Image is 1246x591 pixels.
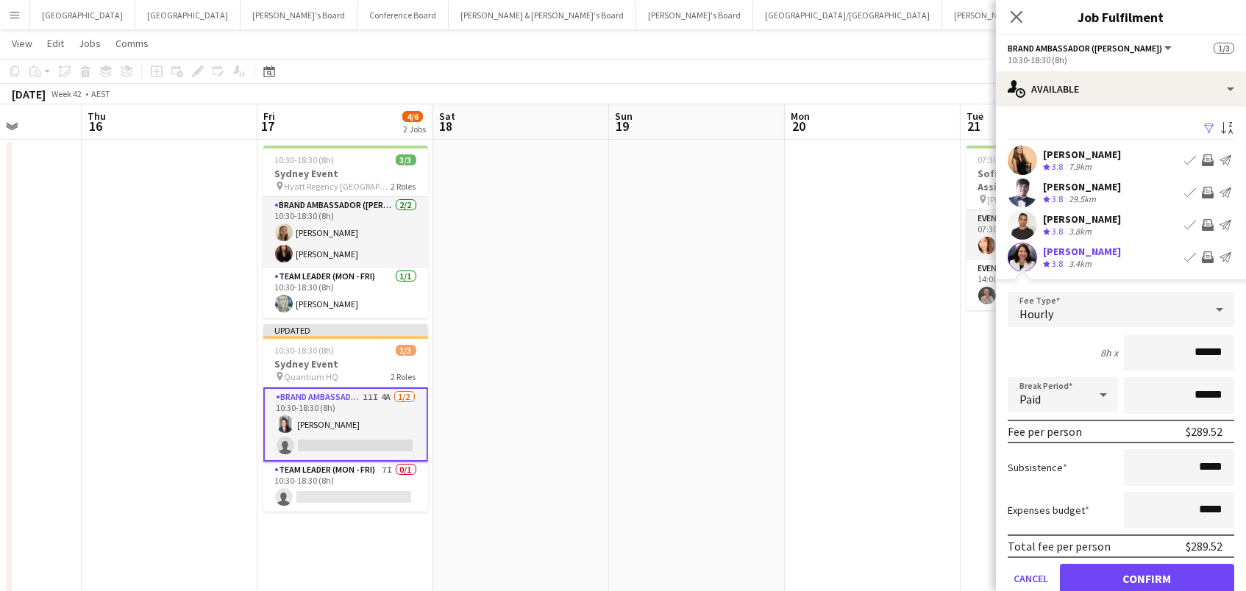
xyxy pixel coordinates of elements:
[263,268,428,318] app-card-role: Team Leader (Mon - Fri)1/110:30-18:30 (8h)[PERSON_NAME]
[1066,226,1094,238] div: 3.8km
[30,1,135,29] button: [GEOGRAPHIC_DATA]
[88,110,106,123] span: Thu
[263,324,428,336] div: Updated
[357,1,449,29] button: Conference Board
[1019,307,1053,321] span: Hourly
[91,88,110,99] div: AEST
[275,345,335,356] span: 10:30-18:30 (8h)
[449,1,636,29] button: [PERSON_NAME] & [PERSON_NAME]'s Board
[1008,43,1174,54] button: Brand Ambassador ([PERSON_NAME])
[6,34,38,53] a: View
[988,194,1050,205] span: [PERSON_NAME]
[391,371,416,382] span: 2 Roles
[1100,346,1118,359] div: 8h x
[1019,392,1041,406] span: Paid
[613,118,633,135] span: 19
[788,118,810,135] span: 20
[1008,43,1162,54] span: Brand Ambassador (Mon - Fri)
[47,37,64,50] span: Edit
[41,34,70,53] a: Edit
[1008,504,1089,517] label: Expenses budget
[1008,54,1234,65] div: 10:30-18:30 (8h)
[1043,180,1121,193] div: [PERSON_NAME]
[1186,539,1222,554] div: $289.52
[263,357,428,370] h3: Sydney Event
[12,87,46,101] div: [DATE]
[966,210,1131,260] app-card-role: Event Manager (Mon - Fri)1/107:30-18:00 (10h30m)[PERSON_NAME]
[978,154,1059,165] span: 07:30-18:00 (10h30m)
[263,110,275,123] span: Fri
[615,110,633,123] span: Sun
[996,7,1246,26] h3: Job Fulfilment
[396,345,416,356] span: 1/3
[49,88,85,99] span: Week 42
[437,118,455,135] span: 18
[1052,193,1063,204] span: 3.8
[1043,245,1121,258] div: [PERSON_NAME]
[275,154,335,165] span: 10:30-18:30 (8h)
[1008,539,1111,554] div: Total fee per person
[403,123,426,135] div: 2 Jobs
[263,146,428,318] app-job-card: 10:30-18:30 (8h)3/3Sydney Event Hyatt Regency [GEOGRAPHIC_DATA]2 RolesBrand Ambassador ([PERSON_N...
[241,1,357,29] button: [PERSON_NAME]'s Board
[996,71,1246,107] div: Available
[135,1,241,29] button: [GEOGRAPHIC_DATA]
[1066,258,1094,271] div: 3.4km
[1186,424,1222,439] div: $289.52
[966,167,1131,193] h3: Sofitel Wentworth Assistance
[791,110,810,123] span: Mon
[636,1,753,29] button: [PERSON_NAME]'s Board
[439,110,455,123] span: Sat
[12,37,32,50] span: View
[1214,43,1234,54] span: 1/3
[1066,161,1094,173] div: 7.9km
[966,146,1131,310] app-job-card: 07:30-18:00 (10h30m)2/2Sofitel Wentworth Assistance [PERSON_NAME]2 RolesEvent Manager (Mon - Fri)...
[263,462,428,512] app-card-role: Team Leader (Mon - Fri)7I0/110:30-18:30 (8h)
[115,37,149,50] span: Comms
[263,197,428,268] app-card-role: Brand Ambassador ([PERSON_NAME])2/210:30-18:30 (8h)[PERSON_NAME][PERSON_NAME]
[1066,193,1099,206] div: 29.5km
[85,118,106,135] span: 16
[79,37,101,50] span: Jobs
[396,154,416,165] span: 3/3
[263,167,428,180] h3: Sydney Event
[942,1,1130,29] button: [PERSON_NAME] & [PERSON_NAME]'s Board
[1052,226,1063,237] span: 3.8
[1052,258,1063,269] span: 3.8
[964,118,983,135] span: 21
[110,34,154,53] a: Comms
[1008,424,1082,439] div: Fee per person
[261,118,275,135] span: 17
[753,1,942,29] button: [GEOGRAPHIC_DATA]/[GEOGRAPHIC_DATA]
[285,181,391,192] span: Hyatt Regency [GEOGRAPHIC_DATA]
[73,34,107,53] a: Jobs
[402,111,423,122] span: 4/6
[1052,161,1063,172] span: 3.8
[1043,148,1121,161] div: [PERSON_NAME]
[263,324,428,512] app-job-card: Updated10:30-18:30 (8h)1/3Sydney Event Quantium HQ2 RolesBrand Ambassador ([PERSON_NAME])11I4A1/2...
[391,181,416,192] span: 2 Roles
[263,387,428,462] app-card-role: Brand Ambassador ([PERSON_NAME])11I4A1/210:30-18:30 (8h)[PERSON_NAME]
[966,110,983,123] span: Tue
[1008,461,1067,474] label: Subsistence
[1043,212,1121,226] div: [PERSON_NAME]
[285,371,339,382] span: Quantium HQ
[966,260,1131,310] app-card-role: Event Manager (Mon - Fri)1/114:00-18:00 (4h)[PERSON_NAME]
